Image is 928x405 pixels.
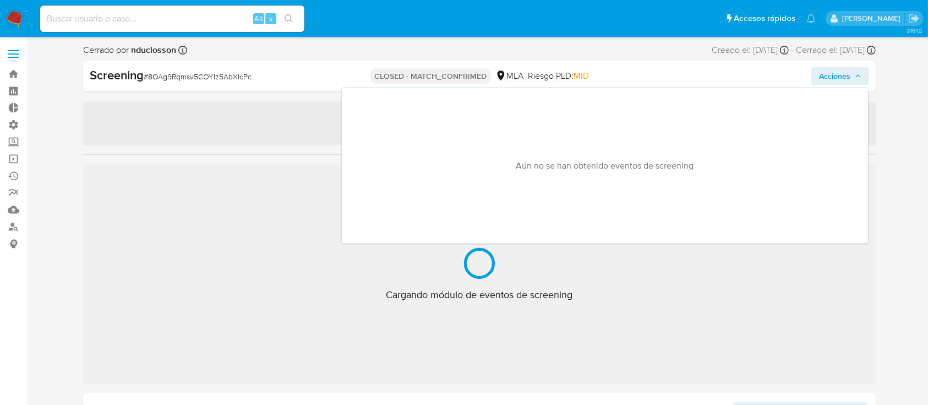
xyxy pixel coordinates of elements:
[796,44,876,56] div: Cerrado el: [DATE]
[806,14,816,23] a: Notificaciones
[129,44,176,56] b: nduclosson
[40,12,304,26] input: Buscar usuario o caso...
[269,13,272,24] span: s
[83,44,176,56] span: Cerrado por
[277,11,300,26] button: search-icon
[712,44,789,56] div: Creado el: [DATE]
[495,70,523,82] div: MLA
[819,67,850,85] span: Acciones
[370,68,491,84] p: CLOSED - MATCH_CONFIRMED
[811,67,869,85] button: Acciones
[90,66,144,84] b: Screening
[83,101,876,145] span: ‌
[351,97,859,235] p: Aún no se han obtenido eventos de screening
[144,71,252,82] span: # 8OAg9Rqmsv5COYIz5AbXIcPc
[908,13,920,24] a: Salir
[386,288,573,301] span: Cargando módulo de eventos de screening
[574,69,589,82] span: MID
[842,13,904,24] p: ezequiel.castrillon@mercadolibre.com
[528,70,589,82] span: Riesgo PLD:
[254,13,263,24] span: Alt
[791,44,794,56] span: -
[734,13,795,24] span: Accesos rápidos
